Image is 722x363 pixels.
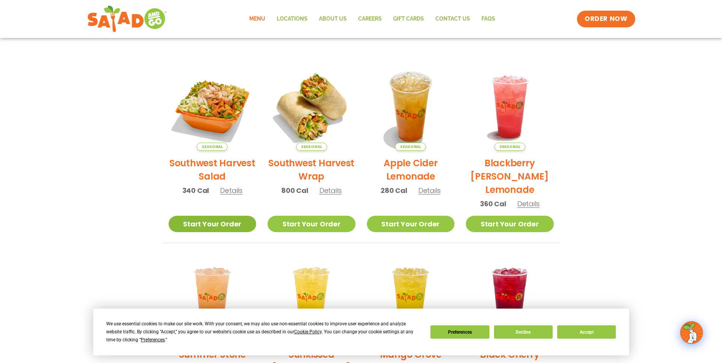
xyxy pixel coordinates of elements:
[141,337,165,342] span: Preferences
[169,216,257,232] a: Start Your Order
[395,143,426,151] span: Seasonal
[387,10,430,28] a: GIFT CARDS
[517,199,540,209] span: Details
[367,156,455,183] h2: Apple Cider Lemonade
[296,143,327,151] span: Seasonal
[313,10,352,28] a: About Us
[466,255,554,342] img: Product photo for Black Cherry Orchard Lemonade
[268,63,355,151] img: Product photo for Southwest Harvest Wrap
[220,186,242,195] span: Details
[182,185,209,196] span: 340 Cal
[466,63,554,151] img: Product photo for Blackberry Bramble Lemonade
[480,199,506,209] span: 360 Cal
[381,185,407,196] span: 280 Cal
[476,10,501,28] a: FAQs
[466,216,554,232] a: Start Your Order
[319,186,342,195] span: Details
[367,216,455,232] a: Start Your Order
[244,10,501,28] nav: Menu
[244,10,271,28] a: Menu
[352,10,387,28] a: Careers
[466,156,554,196] h2: Blackberry [PERSON_NAME] Lemonade
[585,14,627,24] span: ORDER NOW
[367,63,455,151] img: Product photo for Apple Cider Lemonade
[367,255,455,342] img: Product photo for Mango Grove Lemonade
[268,255,355,342] img: Product photo for Sunkissed Yuzu Lemonade
[268,216,355,232] a: Start Your Order
[557,325,616,339] button: Accept
[494,325,553,339] button: Decline
[494,143,525,151] span: Seasonal
[268,156,355,183] h2: Southwest Harvest Wrap
[418,186,441,195] span: Details
[169,255,257,342] img: Product photo for Summer Stone Fruit Lemonade
[430,325,489,339] button: Preferences
[197,143,228,151] span: Seasonal
[681,322,702,343] img: wpChatIcon
[577,11,635,27] a: ORDER NOW
[430,10,476,28] a: Contact Us
[169,156,257,183] h2: Southwest Harvest Salad
[93,309,629,355] div: Cookie Consent Prompt
[106,320,421,344] div: We use essential cookies to make our site work. With your consent, we may also use non-essential ...
[294,329,322,334] span: Cookie Policy
[87,4,167,34] img: new-SAG-logo-768×292
[271,10,313,28] a: Locations
[281,185,308,196] span: 800 Cal
[169,63,257,151] img: Product photo for Southwest Harvest Salad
